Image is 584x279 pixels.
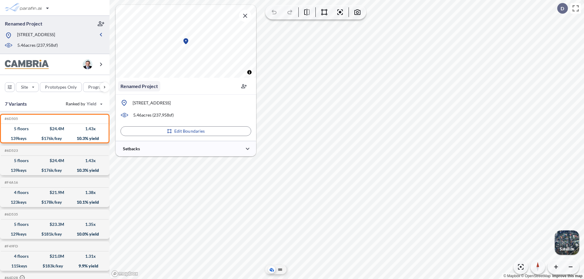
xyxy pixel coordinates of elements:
[552,274,582,278] a: Improve this map
[248,69,251,76] span: Toggle attribution
[3,244,18,248] h5: Click to copy the code
[116,5,256,78] canvas: Map
[3,180,18,185] h5: Click to copy the code
[555,230,579,255] button: Switcher ImageSatellite
[503,274,520,278] a: Mapbox
[17,32,55,39] p: [STREET_ADDRESS]
[83,82,116,92] button: Program
[560,247,574,251] p: Satellite
[133,100,171,106] p: [STREET_ADDRESS]
[174,128,205,134] p: Edit Boundaries
[17,42,58,49] p: 5.46 acres ( 237,958 sf)
[268,266,275,273] button: Aerial View
[521,274,551,278] a: OpenStreetMap
[123,146,140,152] p: Setbacks
[561,6,564,11] p: D
[120,126,251,136] button: Edit Boundaries
[3,148,18,153] h5: Click to copy the code
[111,270,138,277] a: Mapbox homepage
[88,84,105,90] p: Program
[45,84,77,90] p: Prototypes Only
[3,212,18,216] h5: Click to copy the code
[133,112,174,118] p: 5.46 acres ( 237,958 sf)
[87,101,97,107] span: Yield
[5,60,49,69] img: BrandImage
[182,38,189,45] div: Map marker
[40,82,82,92] button: Prototypes Only
[120,83,158,90] p: Renamed Project
[5,20,42,27] p: Renamed Project
[5,100,27,107] p: 7 Variants
[61,99,106,109] button: Ranked by Yield
[276,266,284,273] button: Site Plan
[246,69,253,76] button: Toggle attribution
[555,230,579,255] img: Switcher Image
[16,82,39,92] button: Site
[3,117,18,121] h5: Click to copy the code
[21,84,28,90] p: Site
[83,60,92,69] img: user logo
